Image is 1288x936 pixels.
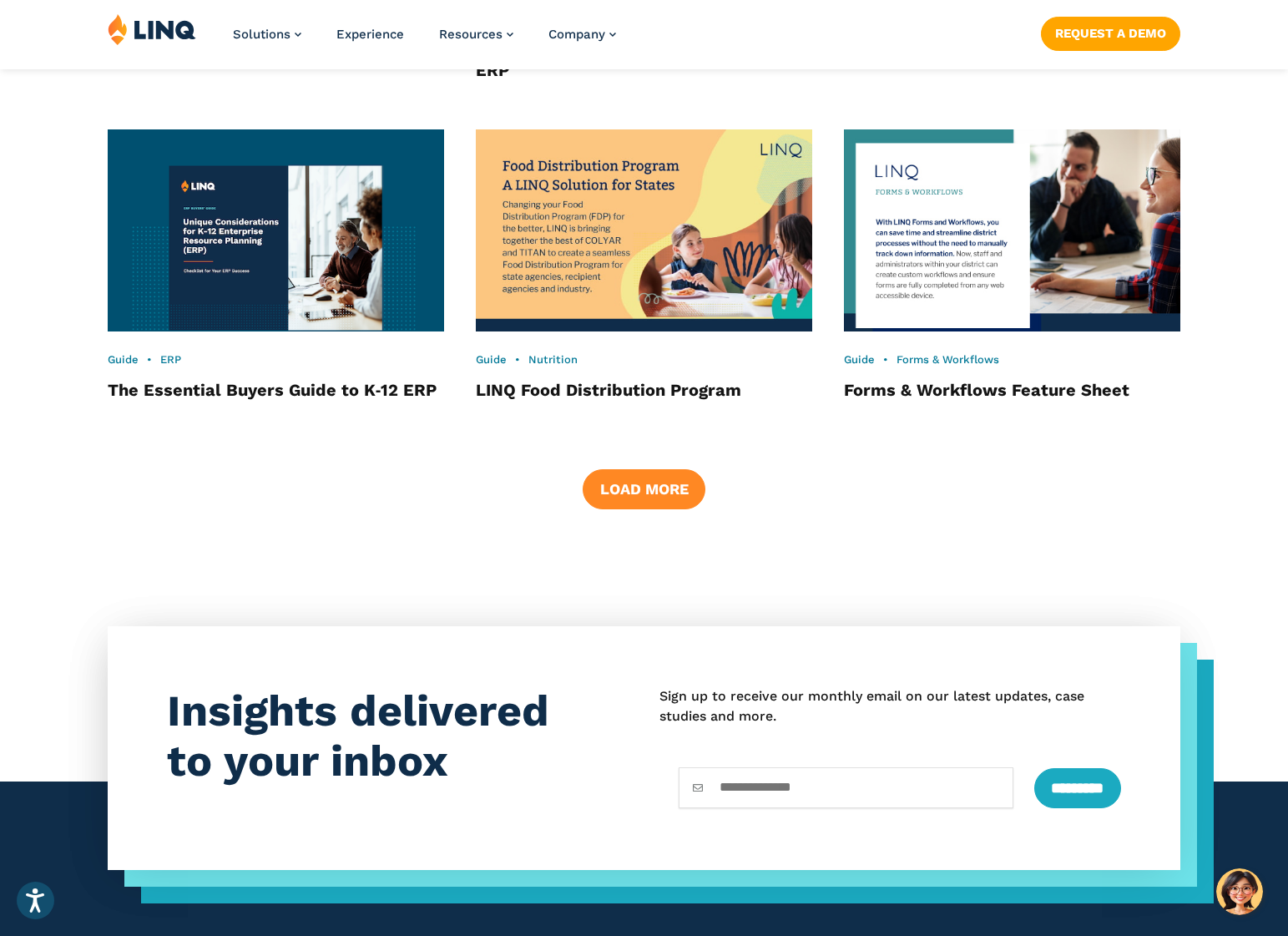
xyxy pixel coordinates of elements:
[1216,868,1263,915] button: Hello, have a question? Let’s chat.
[167,686,629,787] h4: Insights delivered to your inbox
[897,353,999,366] a: Forms & Workflows
[439,27,513,42] a: Resources
[108,353,139,366] a: Guide
[844,353,875,366] a: Guide
[548,27,605,42] span: Company
[583,469,705,509] button: Load More
[233,27,290,42] span: Solutions
[476,129,812,331] img: Food Distribution Program
[1041,13,1180,50] nav: Button Navigation
[108,352,444,367] div: •
[336,27,404,42] a: Experience
[476,35,787,80] a: Best Practices for Implementing K‑12 ERP
[108,380,437,400] a: The Essential Buyers Guide to K‑12 ERP
[233,13,616,68] nav: Primary Navigation
[844,352,1180,367] div: •
[476,353,507,366] a: Guide
[233,27,301,42] a: Solutions
[108,13,196,45] img: LINQ | K‑12 Software
[476,380,741,400] a: LINQ Food Distribution Program
[439,27,503,42] span: Resources
[844,380,1129,400] a: Forms & Workflows Feature Sheet
[1041,17,1180,50] a: Request a Demo
[548,27,616,42] a: Company
[528,353,578,366] a: Nutrition
[160,353,181,366] a: ERP
[108,129,444,331] img: ERP Buyers Guide Thumbnail
[659,686,1121,727] p: Sign up to receive our monthly email on our latest updates, case studies and more.
[476,352,812,367] div: •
